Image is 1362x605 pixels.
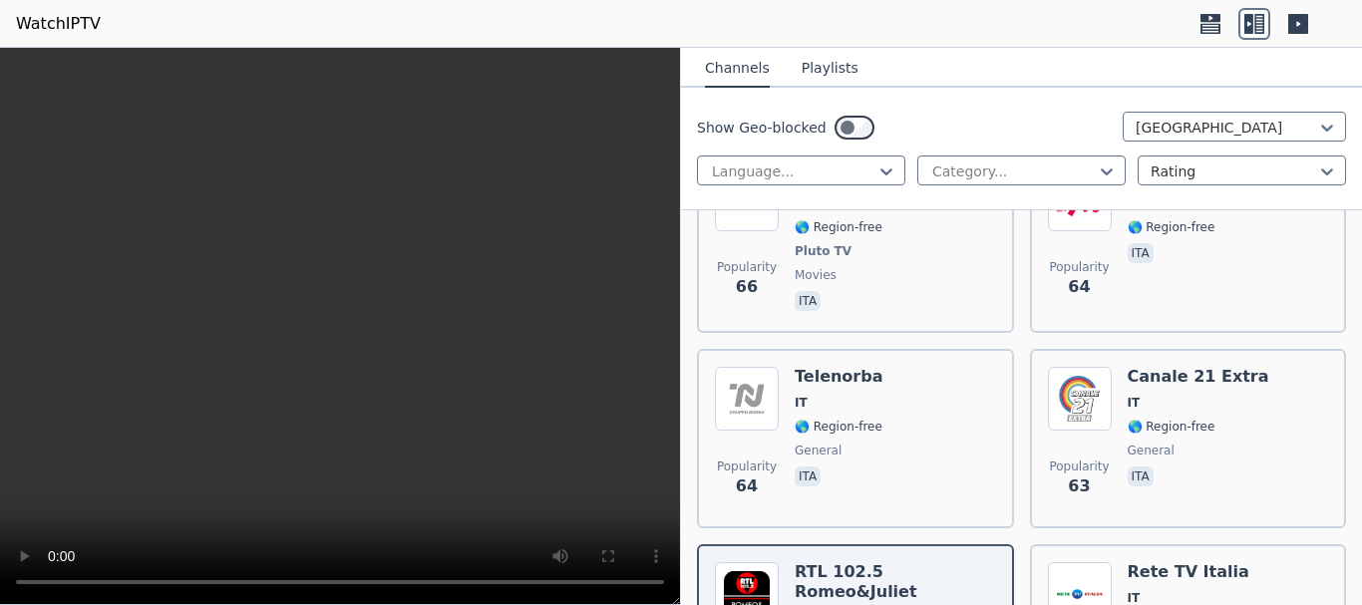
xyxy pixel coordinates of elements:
span: Popularity [1049,458,1109,474]
span: 🌎 Region-free [795,419,882,435]
span: Pluto TV [795,243,851,259]
p: ita [795,291,821,311]
img: Telenorba [715,367,779,431]
label: Show Geo-blocked [697,118,827,138]
span: 🌎 Region-free [795,219,882,235]
span: general [1128,443,1175,458]
img: Canale 21 Extra [1048,367,1112,431]
span: 🌎 Region-free [1128,419,1215,435]
span: IT [1128,395,1141,411]
span: Popularity [717,259,777,275]
button: Channels [705,50,770,88]
p: ita [1128,243,1154,263]
p: ita [1128,466,1154,486]
span: Popularity [717,458,777,474]
span: movies [795,267,837,283]
a: WatchIPTV [16,12,101,36]
span: IT [795,395,808,411]
span: 64 [736,474,758,498]
p: ita [795,466,821,486]
span: 64 [1068,275,1090,299]
h6: Rete TV Italia [1128,562,1249,582]
h6: RTL 102.5 Romeo&Juliet [795,562,996,602]
h6: Canale 21 Extra [1128,367,1269,387]
span: 🌎 Region-free [1128,219,1215,235]
span: Popularity [1049,259,1109,275]
span: general [795,443,842,458]
h6: Telenorba [795,367,883,387]
button: Playlists [802,50,858,88]
span: 66 [736,275,758,299]
span: 63 [1068,474,1090,498]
